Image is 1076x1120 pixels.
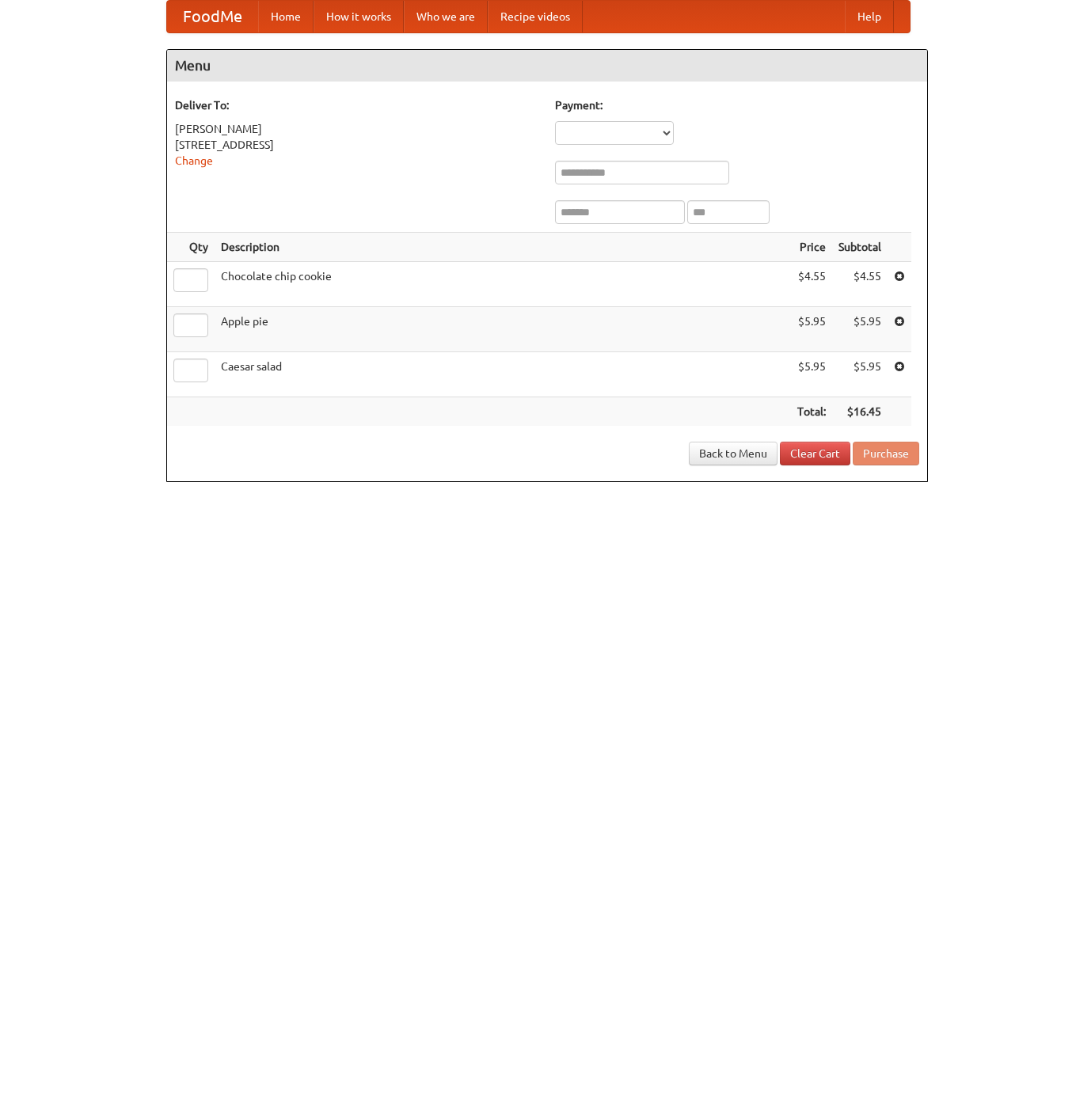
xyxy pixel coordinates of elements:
[780,442,850,465] a: Clear Cart
[832,397,888,427] th: $16.45
[258,1,314,32] a: Home
[791,352,832,397] td: $5.95
[215,352,791,397] td: Caesar salad
[832,352,888,397] td: $5.95
[175,137,539,153] div: [STREET_ADDRESS]
[853,442,919,465] button: Purchase
[832,307,888,352] td: $5.95
[167,1,258,32] a: FoodMe
[791,233,832,262] th: Price
[488,1,583,32] a: Recipe videos
[791,307,832,352] td: $5.95
[175,97,539,113] h5: Deliver To:
[791,397,832,427] th: Total:
[555,97,919,113] h5: Payment:
[832,262,888,307] td: $4.55
[167,233,215,262] th: Qty
[167,50,927,82] h4: Menu
[404,1,488,32] a: Who we are
[314,1,404,32] a: How it works
[215,233,791,262] th: Description
[215,307,791,352] td: Apple pie
[175,121,539,137] div: [PERSON_NAME]
[215,262,791,307] td: Chocolate chip cookie
[791,262,832,307] td: $4.55
[175,154,213,167] a: Change
[689,442,778,465] a: Back to Menu
[845,1,894,32] a: Help
[832,233,888,262] th: Subtotal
